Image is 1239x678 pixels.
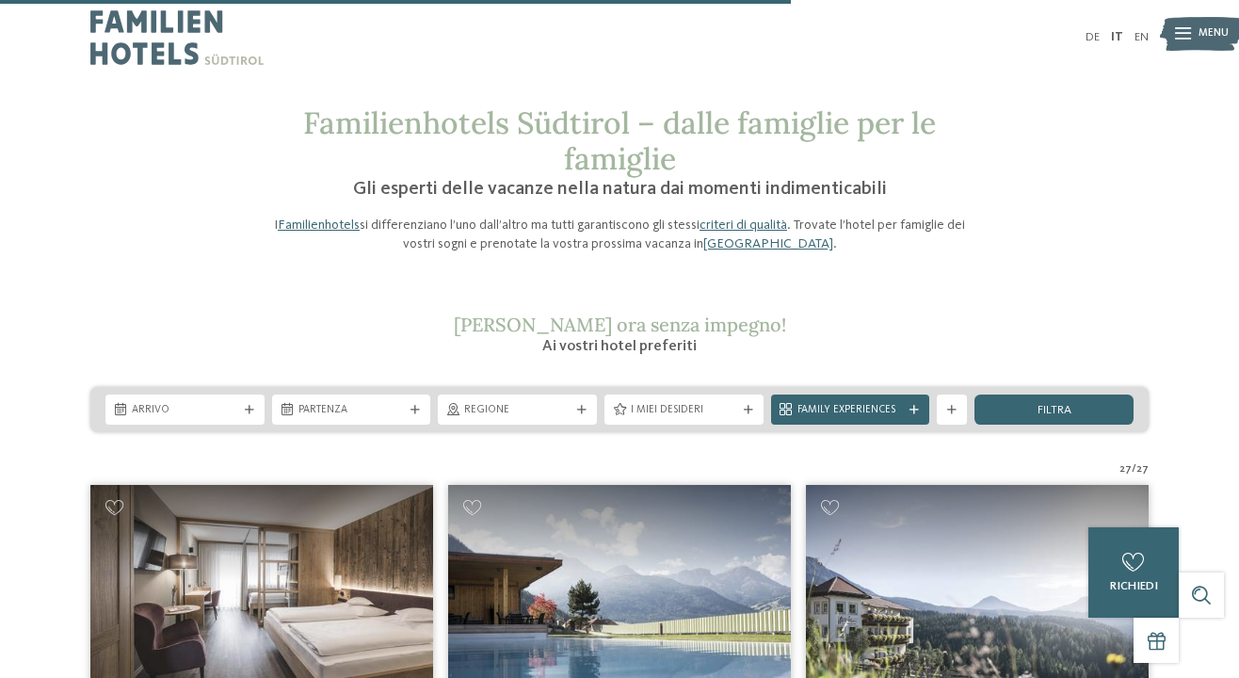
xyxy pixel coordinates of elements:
[132,403,238,418] span: Arrivo
[797,403,904,418] span: Family Experiences
[1119,462,1132,477] span: 27
[1038,405,1071,417] span: filtra
[278,218,360,232] a: Familienhotels
[262,216,977,253] p: I si differenziano l’uno dall’altro ma tutti garantiscono gli stessi . Trovate l’hotel per famigl...
[542,339,697,354] span: Ai vostri hotel preferiti
[353,180,887,199] span: Gli esperti delle vacanze nella natura dai momenti indimenticabili
[90,485,433,678] img: Cercate un hotel per famiglie? Qui troverete solo i migliori!
[454,313,786,336] span: [PERSON_NAME] ora senza impegno!
[1136,462,1149,477] span: 27
[298,403,405,418] span: Partenza
[464,403,571,418] span: Regione
[448,485,791,678] img: Cercate un hotel per famiglie? Qui troverete solo i migliori!
[1110,580,1158,592] span: richiedi
[1132,462,1136,477] span: /
[1199,26,1229,41] span: Menu
[806,485,1149,678] img: Adventure Family Hotel Maria ****
[303,104,936,178] span: Familienhotels Südtirol – dalle famiglie per le famiglie
[1088,527,1179,618] a: richiedi
[1134,31,1149,43] a: EN
[1111,31,1123,43] a: IT
[703,237,833,250] a: [GEOGRAPHIC_DATA]
[631,403,737,418] span: I miei desideri
[700,218,787,232] a: criteri di qualità
[1086,31,1100,43] a: DE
